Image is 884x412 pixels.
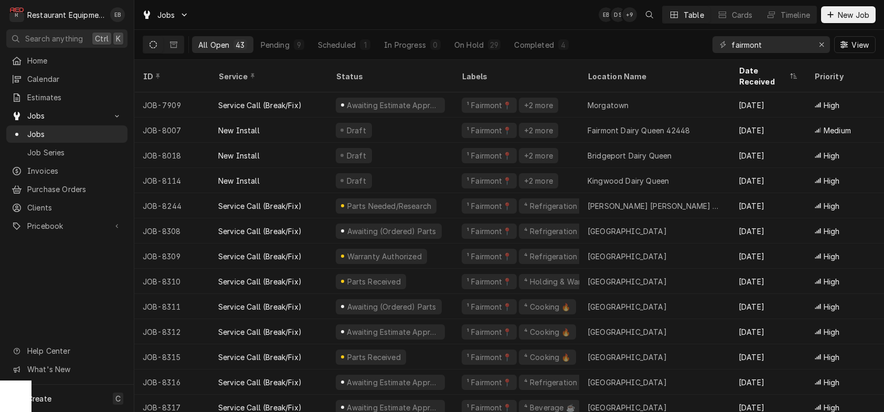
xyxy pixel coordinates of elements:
[9,7,24,22] div: R
[466,175,513,186] div: ¹ Fairmont📍
[588,226,667,237] div: [GEOGRAPHIC_DATA]
[218,200,302,212] div: Service Call (Break/Fix)
[490,39,498,50] div: 29
[588,200,722,212] div: [PERSON_NAME] [PERSON_NAME] #349
[588,276,667,287] div: [GEOGRAPHIC_DATA]
[462,71,571,82] div: Labels
[684,9,704,20] div: Table
[6,162,127,179] a: Invoices
[588,326,667,337] div: [GEOGRAPHIC_DATA]
[143,71,199,82] div: ID
[345,175,368,186] div: Draft
[346,377,441,388] div: Awaiting Estimate Approval
[218,276,302,287] div: Service Call (Break/Fix)
[730,168,806,193] div: [DATE]
[27,165,122,176] span: Invoices
[27,364,121,375] span: What's New
[27,345,121,356] span: Help Center
[6,107,127,124] a: Go to Jobs
[588,377,667,388] div: [GEOGRAPHIC_DATA]
[523,352,572,363] div: ⁴ Cooking 🔥
[466,276,513,287] div: ¹ Fairmont📍
[588,352,667,363] div: [GEOGRAPHIC_DATA]
[641,6,658,23] button: Open search
[346,226,437,237] div: Awaiting (Ordered) Parts
[218,301,302,312] div: Service Call (Break/Fix)
[730,92,806,118] div: [DATE]
[523,251,590,262] div: ⁴ Refrigeration ❄️
[523,377,590,388] div: ⁴ Refrigeration ❄️
[6,342,127,360] a: Go to Help Center
[261,39,290,50] div: Pending
[466,200,513,212] div: ¹ Fairmont📍
[824,226,840,237] span: High
[25,33,83,44] span: Search anything
[27,9,104,20] div: Restaurant Equipment Diagnostics
[824,125,851,136] span: Medium
[345,125,368,136] div: Draft
[849,39,871,50] span: View
[6,181,127,198] a: Purchase Orders
[523,226,590,237] div: ⁴ Refrigeration ❄️
[218,352,302,363] div: Service Call (Break/Fix)
[739,65,787,87] div: Date Received
[824,200,840,212] span: High
[732,9,753,20] div: Cards
[6,70,127,88] a: Calendar
[466,100,513,111] div: ¹ Fairmont📍
[599,7,613,22] div: Emily Bird's Avatar
[523,175,554,186] div: +2 more
[730,143,806,168] div: [DATE]
[730,294,806,319] div: [DATE]
[134,168,210,193] div: JOB-8114
[346,200,432,212] div: Parts Needed/Research
[834,36,876,53] button: View
[134,218,210,244] div: JOB-8308
[730,369,806,395] div: [DATE]
[198,39,229,50] div: All Open
[346,326,441,337] div: Awaiting Estimate Approval
[134,344,210,369] div: JOB-8315
[115,393,121,404] span: C
[6,125,127,143] a: Jobs
[27,55,122,66] span: Home
[27,92,122,103] span: Estimates
[523,150,554,161] div: +2 more
[6,361,127,378] a: Go to What's New
[6,199,127,216] a: Clients
[346,276,402,287] div: Parts Received
[588,125,690,136] div: Fairmont Dairy Queen 42448
[346,251,423,262] div: Warranty Authorized
[134,244,210,269] div: JOB-8309
[346,352,402,363] div: Parts Received
[611,7,625,22] div: Derek Stewart's Avatar
[466,377,513,388] div: ¹ Fairmont📍
[110,7,125,22] div: Emily Bird's Avatar
[296,39,302,50] div: 9
[6,52,127,69] a: Home
[134,369,210,395] div: JOB-8316
[814,71,871,82] div: Priority
[730,244,806,269] div: [DATE]
[731,36,810,53] input: Keyword search
[730,118,806,143] div: [DATE]
[134,319,210,344] div: JOB-8312
[523,301,572,312] div: ⁴ Cooking 🔥
[432,39,439,50] div: 0
[824,175,840,186] span: High
[134,193,210,218] div: JOB-8244
[523,125,554,136] div: +2 more
[346,100,441,111] div: Awaiting Estimate Approval
[824,352,840,363] span: High
[588,150,672,161] div: Bridgeport Dairy Queen
[137,6,193,24] a: Go to Jobs
[836,9,871,20] span: New Job
[514,39,553,50] div: Completed
[27,394,51,403] span: Create
[730,193,806,218] div: [DATE]
[824,276,840,287] span: High
[218,377,302,388] div: Service Call (Break/Fix)
[134,143,210,168] div: JOB-8018
[346,301,437,312] div: Awaiting (Ordered) Parts
[730,218,806,244] div: [DATE]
